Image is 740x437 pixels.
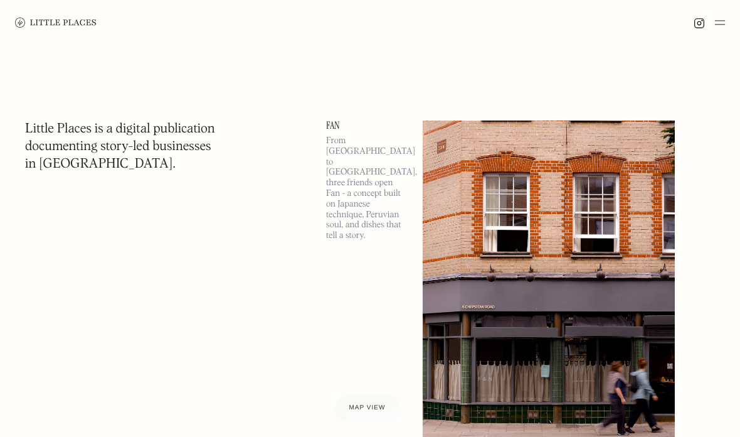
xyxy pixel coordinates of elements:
span: Map view [349,404,386,411]
a: Map view [334,394,401,422]
h1: Little Places is a digital publication documenting story-led businesses in [GEOGRAPHIC_DATA]. [25,121,215,173]
a: Fan [326,121,408,131]
p: From [GEOGRAPHIC_DATA] to [GEOGRAPHIC_DATA], three friends open Fan - a concept built on Japanese... [326,136,408,241]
